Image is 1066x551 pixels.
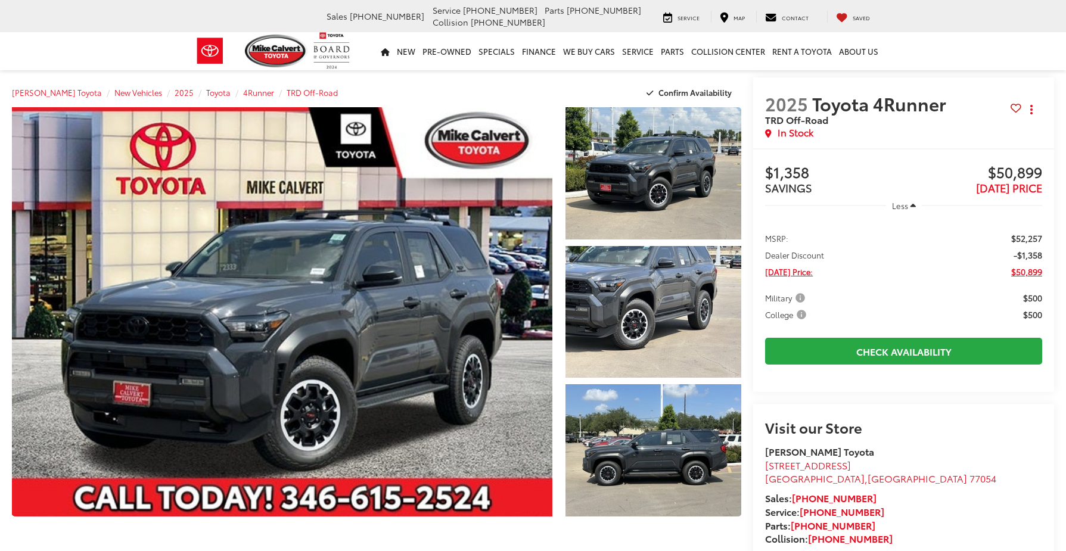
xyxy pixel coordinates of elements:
[769,32,835,70] a: Rent a Toyota
[765,338,1042,365] a: Check Availability
[419,32,475,70] a: Pre-Owned
[782,14,809,21] span: Contact
[835,32,882,70] a: About Us
[800,505,884,518] a: [PHONE_NUMBER]
[765,491,877,505] strong: Sales:
[619,32,657,70] a: Service
[765,164,903,182] span: $1,358
[475,32,518,70] a: Specials
[565,107,742,239] a: Expand Photo 1
[765,458,996,485] a: [STREET_ADDRESS] [GEOGRAPHIC_DATA],[GEOGRAPHIC_DATA] 77054
[765,471,996,485] span: ,
[765,419,1042,435] h2: Visit our Store
[765,91,808,116] span: 2025
[765,309,810,320] button: College
[734,14,745,21] span: Map
[350,10,424,22] span: [PHONE_NUMBER]
[765,113,828,126] span: TRD Off-Road
[688,32,769,70] a: Collision Center
[868,471,967,485] span: [GEOGRAPHIC_DATA]
[711,11,754,23] a: Map
[765,292,807,304] span: Military
[765,232,788,244] span: MSRP:
[827,11,879,23] a: My Saved Vehicles
[976,180,1042,195] span: [DATE] PRICE
[433,16,468,28] span: Collision
[393,32,419,70] a: New
[1014,249,1042,261] span: -$1,358
[765,309,809,320] span: College
[565,246,742,378] a: Expand Photo 2
[518,32,560,70] a: Finance
[433,4,461,16] span: Service
[188,32,232,70] img: Toyota
[287,87,338,98] a: TRD Off-Road
[765,180,812,195] span: SAVINGS
[778,126,813,139] span: In Stock
[175,87,194,98] a: 2025
[792,491,877,505] a: [PHONE_NUMBER]
[243,87,274,98] a: 4Runner
[564,106,743,241] img: 2025 Toyota 4Runner TRD Off-Road
[892,200,908,211] span: Less
[765,292,809,304] button: Military
[1011,266,1042,278] span: $50,899
[1011,232,1042,244] span: $52,257
[765,531,893,545] strong: Collision:
[567,4,641,16] span: [PHONE_NUMBER]
[677,14,700,21] span: Service
[12,87,102,98] a: [PERSON_NAME] Toyota
[471,16,545,28] span: [PHONE_NUMBER]
[245,35,308,67] img: Mike Calvert Toyota
[765,505,884,518] strong: Service:
[765,518,875,532] strong: Parts:
[765,471,865,485] span: [GEOGRAPHIC_DATA]
[640,82,742,103] button: Confirm Availability
[1021,99,1042,120] button: Actions
[7,105,558,519] img: 2025 Toyota 4Runner TRD Off-Road
[886,195,922,216] button: Less
[765,249,824,261] span: Dealer Discount
[969,471,996,485] span: 77054
[560,32,619,70] a: WE BUY CARS
[545,4,564,16] span: Parts
[756,11,818,23] a: Contact
[1023,292,1042,304] span: $500
[377,32,393,70] a: Home
[765,458,851,472] span: [STREET_ADDRESS]
[564,383,743,518] img: 2025 Toyota 4Runner TRD Off-Road
[1023,309,1042,320] span: $500
[654,11,708,23] a: Service
[564,244,743,379] img: 2025 Toyota 4Runner TRD Off-Road
[1030,105,1033,114] span: dropdown dots
[658,87,732,98] span: Confirm Availability
[812,91,950,116] span: Toyota 4Runner
[657,32,688,70] a: Parts
[327,10,347,22] span: Sales
[808,531,893,545] a: [PHONE_NUMBER]
[114,87,162,98] a: New Vehicles
[765,266,813,278] span: [DATE] Price:
[853,14,870,21] span: Saved
[791,518,875,532] a: [PHONE_NUMBER]
[463,4,537,16] span: [PHONE_NUMBER]
[206,87,231,98] a: Toyota
[904,164,1042,182] span: $50,899
[12,107,552,516] a: Expand Photo 0
[765,444,874,458] strong: [PERSON_NAME] Toyota
[565,384,742,516] a: Expand Photo 3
